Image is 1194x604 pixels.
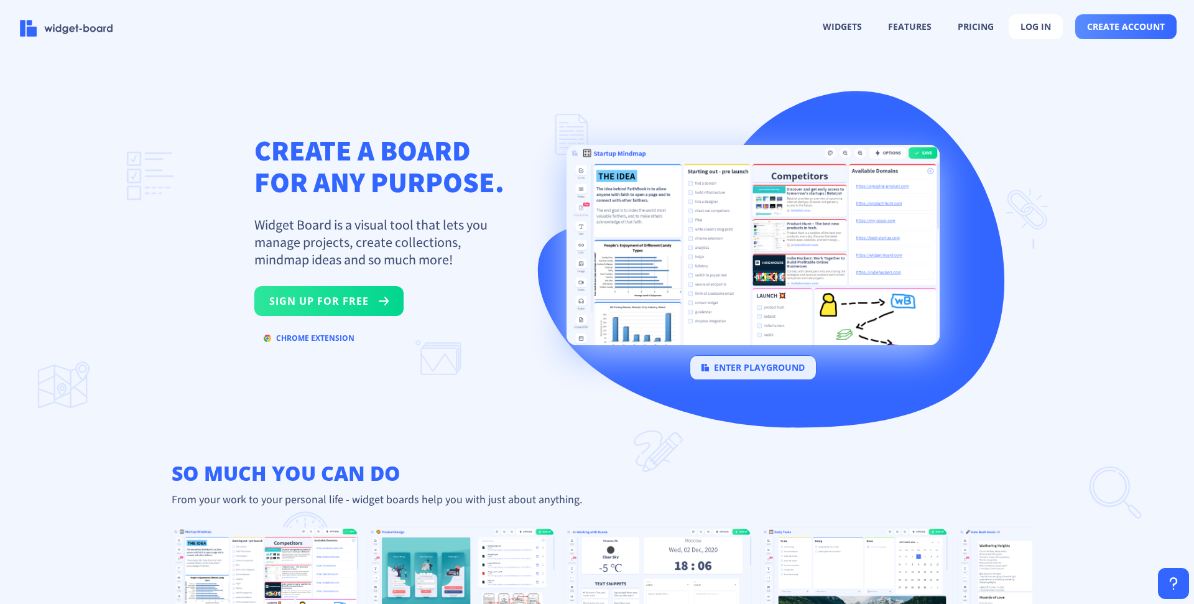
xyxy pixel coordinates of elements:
[162,492,1032,506] p: From your work to your personal life - widget boards help you with just about anything.
[812,15,873,39] button: widgets
[946,15,1005,39] button: pricing
[1009,14,1063,39] button: log in
[701,364,709,371] img: logo.svg
[264,335,271,342] img: chrome.svg
[690,355,817,380] button: enter playground
[1087,22,1165,32] span: create account
[254,286,404,316] button: sign up for free
[254,216,503,268] p: Widget Board is a visual tool that lets you manage projects, create collections, mindmap ideas an...
[877,15,943,39] button: features
[1075,14,1177,39] button: create account
[254,336,364,348] a: chrome extension
[20,20,113,37] img: logo-name.svg
[254,328,364,348] button: chrome extension
[254,134,504,198] h1: CREATE A BOARD FOR ANY PURPOSE.
[162,461,1032,486] h2: so much you can do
